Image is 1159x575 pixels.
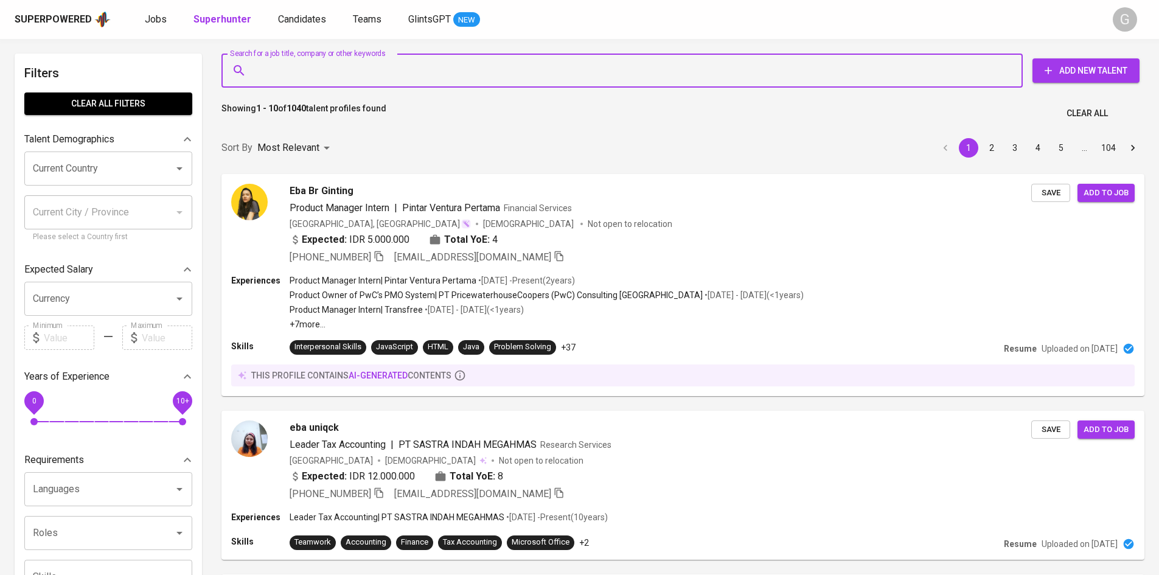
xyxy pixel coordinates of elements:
h6: Filters [24,63,192,83]
p: Leader Tax Accounting | PT SASTRA INDAH MEGAHMAS [290,511,504,523]
img: f7f4380bb7e5dc3330fb1b434fb8c688.jpg [231,420,268,457]
div: IDR 12.000.000 [290,469,415,484]
input: Value [44,326,94,350]
div: Accounting [346,537,386,548]
button: Add New Talent [1032,58,1140,83]
nav: pagination navigation [934,138,1144,158]
p: +7 more ... [290,318,804,330]
span: Eba Br Ginting [290,184,353,198]
a: eba uniqckLeader Tax Accounting|PT SASTRA INDAH MEGAHMASResearch Services[GEOGRAPHIC_DATA][DEMOGR... [221,411,1144,560]
p: Experiences [231,511,290,523]
div: Most Relevant [257,137,334,159]
a: Jobs [145,12,169,27]
div: … [1074,142,1094,154]
a: Eba Br GintingProduct Manager Intern|Pintar Ventura PertamaFinancial Services[GEOGRAPHIC_DATA], [... [221,174,1144,396]
span: [PHONE_NUMBER] [290,488,371,500]
button: Go to next page [1123,138,1143,158]
div: Years of Experience [24,364,192,389]
p: Product Owner of PwC’s PMO System | PT PricewaterhouseCoopers (PwC) Consulting [GEOGRAPHIC_DATA] [290,289,703,301]
button: Go to page 3 [1005,138,1025,158]
button: Go to page 104 [1098,138,1119,158]
button: Open [171,160,188,177]
b: Expected: [302,469,347,484]
span: Financial Services [504,203,572,213]
span: Clear All filters [34,96,183,111]
a: Teams [353,12,384,27]
p: Expected Salary [24,262,93,277]
input: Value [142,326,192,350]
div: Superpowered [15,13,92,27]
a: Candidates [278,12,329,27]
span: Product Manager Intern [290,202,389,214]
button: Save [1031,184,1070,203]
p: Uploaded on [DATE] [1042,538,1118,550]
div: HTML [428,341,448,353]
p: Please select a Country first [33,231,184,243]
div: Teamwork [294,537,331,548]
div: Java [463,341,479,353]
a: GlintsGPT NEW [408,12,480,27]
span: [PHONE_NUMBER] [290,251,371,263]
div: [GEOGRAPHIC_DATA], [GEOGRAPHIC_DATA] [290,218,471,230]
button: Clear All [1062,102,1113,125]
p: Not open to relocation [499,455,583,467]
img: magic_wand.svg [461,219,471,229]
div: JavaScript [376,341,413,353]
span: [EMAIL_ADDRESS][DOMAIN_NAME] [394,251,551,263]
div: Tax Accounting [443,537,497,548]
button: Go to page 4 [1028,138,1048,158]
div: Talent Demographics [24,127,192,152]
b: Expected: [302,232,347,247]
p: Most Relevant [257,141,319,155]
span: AI-generated [349,371,408,380]
button: Open [171,481,188,498]
p: this profile contains contents [251,369,451,382]
span: [EMAIL_ADDRESS][DOMAIN_NAME] [394,488,551,500]
span: Jobs [145,13,167,25]
p: Experiences [231,274,290,287]
span: | [394,201,397,215]
p: • [DATE] - [DATE] ( <1 years ) [703,289,804,301]
p: Years of Experience [24,369,110,384]
span: 4 [492,232,498,247]
p: Requirements [24,453,84,467]
div: [GEOGRAPHIC_DATA] [290,455,373,467]
span: Clear All [1067,106,1108,121]
div: Finance [401,537,428,548]
div: Expected Salary [24,257,192,282]
a: Superpoweredapp logo [15,10,111,29]
div: Interpersonal Skills [294,341,361,353]
span: Add to job [1084,423,1129,437]
span: 10+ [176,397,189,405]
p: • [DATE] - Present ( 2 years ) [476,274,575,287]
img: app logo [94,10,111,29]
span: NEW [453,14,480,26]
span: [DEMOGRAPHIC_DATA] [483,218,576,230]
span: 0 [32,397,36,405]
p: +37 [561,341,576,354]
span: Research Services [540,440,611,450]
span: PT SASTRA INDAH MEGAHMAS [399,439,537,450]
p: • [DATE] - Present ( 10 years ) [504,511,608,523]
span: 8 [498,469,503,484]
a: Superhunter [193,12,254,27]
span: Save [1037,186,1064,200]
span: Pintar Ventura Pertama [402,202,500,214]
div: Problem Solving [494,341,551,353]
span: GlintsGPT [408,13,451,25]
p: Sort By [221,141,252,155]
button: Go to page 2 [982,138,1001,158]
p: Resume [1004,343,1037,355]
span: Add to job [1084,186,1129,200]
button: Add to job [1077,184,1135,203]
div: Requirements [24,448,192,472]
p: Resume [1004,538,1037,550]
b: 1 - 10 [256,103,278,113]
span: Leader Tax Accounting [290,439,386,450]
span: Save [1037,423,1064,437]
p: Uploaded on [DATE] [1042,343,1118,355]
p: +2 [579,537,589,549]
div: IDR 5.000.000 [290,232,409,247]
span: | [391,437,394,452]
div: Microsoft Office [512,537,569,548]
